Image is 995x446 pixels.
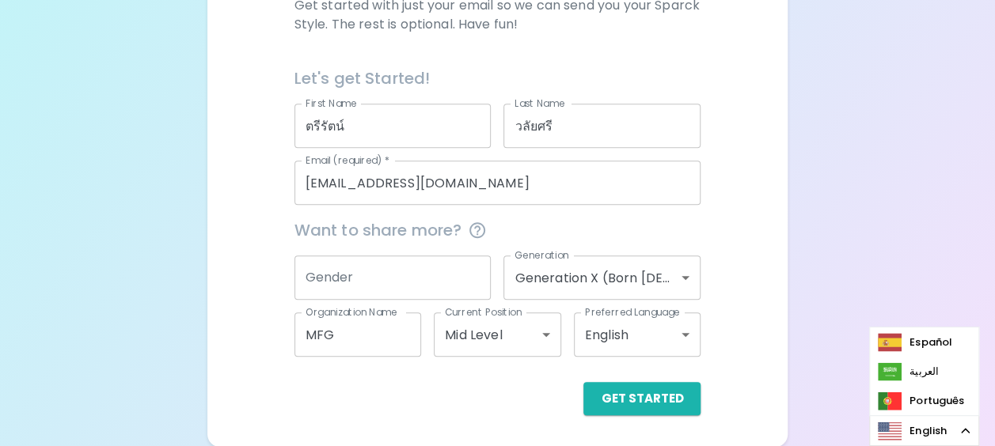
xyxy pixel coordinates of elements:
aside: Language selected: English [869,415,979,446]
label: Generation [515,248,569,262]
label: Current Position [445,305,522,319]
div: English [574,312,701,357]
a: Español [870,327,964,357]
a: English [870,416,978,445]
label: First Name [306,96,357,110]
label: Organization Name [306,305,397,319]
label: Preferred Language [585,305,680,319]
label: Last Name [515,96,564,110]
label: Email (required) [306,153,389,167]
a: Português [870,386,976,415]
div: Language [869,415,979,446]
h6: Let's get Started! [294,66,701,91]
ul: Language list [869,327,979,416]
span: Want to share more? [294,217,701,243]
svg: This information is completely confidential and only used for aggregated appreciation studies at ... [468,221,487,240]
a: العربية‏ [870,357,951,386]
div: Generation X (Born [DEMOGRAPHIC_DATA] - [DEMOGRAPHIC_DATA]) [503,255,701,300]
button: Get Started [583,382,701,415]
div: Mid Level [434,312,561,357]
